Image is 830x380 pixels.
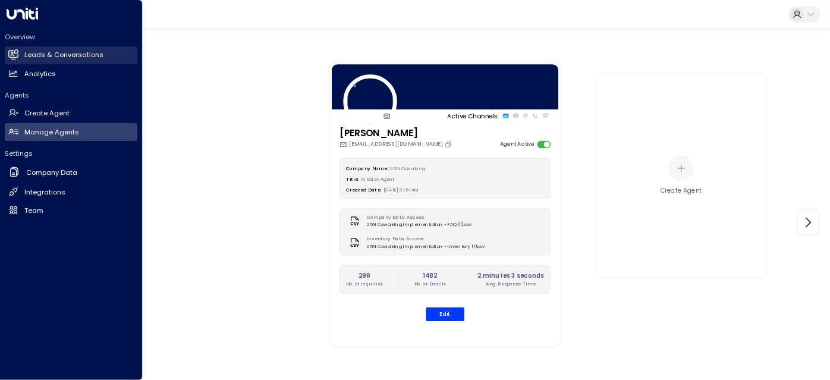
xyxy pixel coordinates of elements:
div: [EMAIL_ADDRESS][DOMAIN_NAME] [339,140,454,149]
label: Title: [346,176,359,182]
img: 84_headshot.jpg [344,74,397,128]
span: [DATE] 01:51 AM [383,187,419,193]
label: Inventory Data Access: [367,236,481,243]
label: Company Name: [346,165,388,171]
p: No. of Emails [414,280,445,287]
p: No. of Inquiries [346,280,382,287]
a: Leads & Conversations [5,46,137,64]
span: 25N Coworking Implementation - FAQ (1).csv [367,221,471,228]
span: 25N Coworking Implementation - Inventory (1).csv [367,243,485,250]
a: Analytics [5,65,137,83]
span: 25N Coworking [390,165,425,171]
h2: Create Agent [24,108,70,118]
h2: Company Data [26,168,77,178]
h2: Analytics [24,69,56,79]
label: Agent Active [500,140,535,149]
h2: Team [24,206,43,216]
h2: 2 minutes 3 seconds [477,271,544,280]
p: Active Channels: [447,111,499,120]
a: Integrations [5,183,137,201]
a: Team [5,202,137,219]
p: Avg. Response Time [477,280,544,287]
h2: 1482 [414,271,445,280]
h2: Integrations [24,187,65,197]
span: AI Sales Agent [361,176,395,182]
a: Create Agent [5,105,137,123]
button: Edit [426,307,464,321]
a: Company Data [5,163,137,183]
h3: [PERSON_NAME] [339,127,454,140]
div: Create Agent [661,187,702,196]
h2: Manage Agents [24,127,79,137]
h2: Overview [5,32,137,42]
h2: Agents [5,90,137,100]
button: Copy [445,140,454,148]
h2: Leads & Conversations [24,50,103,60]
h2: Settings [5,149,137,158]
label: Created Date: [346,187,381,193]
h2: 298 [346,271,382,280]
label: Company Data Access: [367,215,468,222]
a: Manage Agents [5,123,137,141]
